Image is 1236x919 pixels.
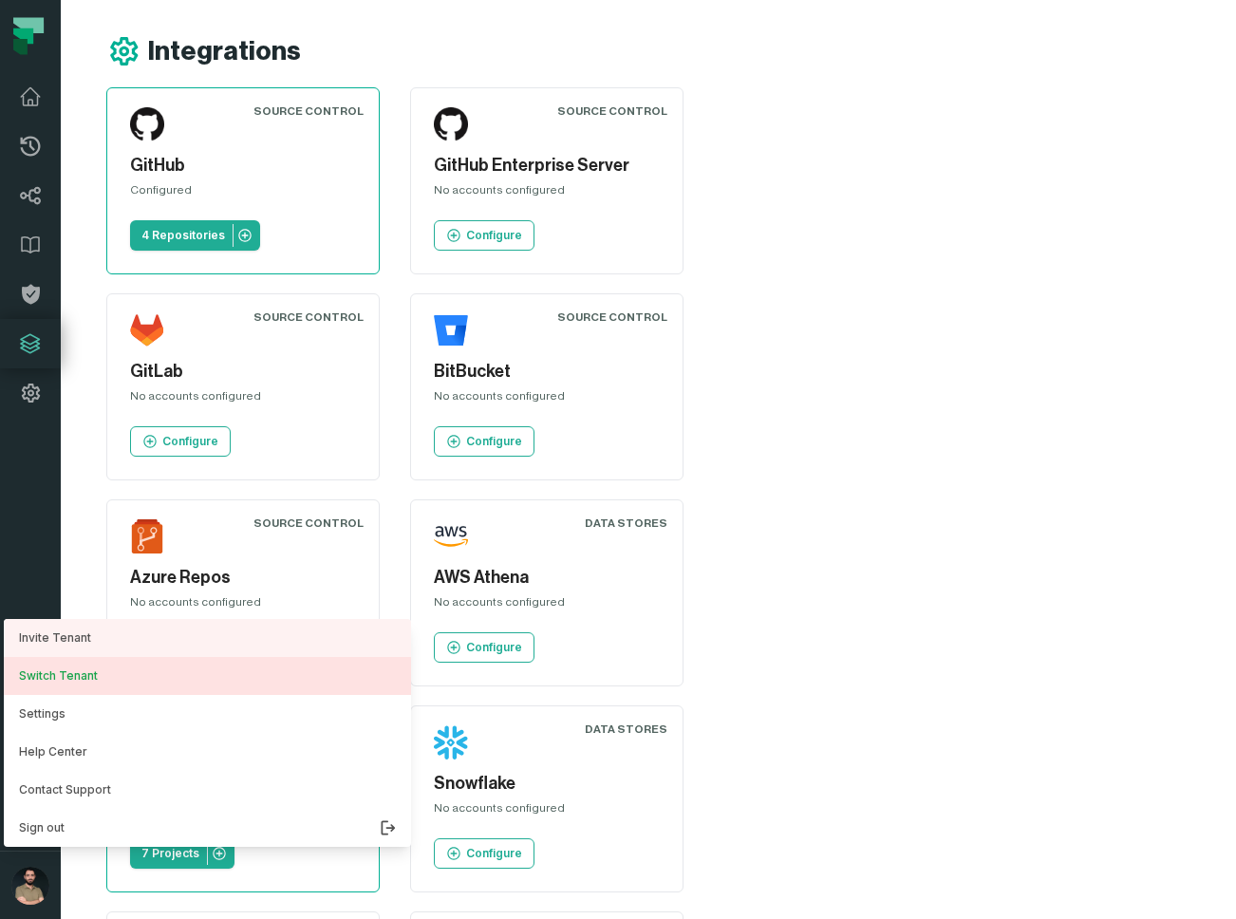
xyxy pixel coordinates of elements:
p: Configure [466,228,522,243]
div: No accounts configured [434,800,660,823]
h5: Snowflake [434,771,660,797]
div: No accounts configured [434,594,660,617]
button: Switch Tenant [4,657,411,695]
div: No accounts configured [434,388,660,411]
h5: GitLab [130,359,356,384]
h5: GitHub Enterprise Server [434,153,660,178]
div: avatar of Norayr Gevorgyan [4,619,411,847]
p: Configure [466,640,522,655]
h5: AWS Athena [434,565,660,591]
p: Configure [466,434,522,449]
a: Configure [434,426,534,457]
a: Configure [434,838,534,869]
div: Data Stores [585,516,667,531]
div: Source Control [557,103,667,119]
h5: BitBucket [434,359,660,384]
a: Configure [434,220,534,251]
a: 7 Projects [130,838,234,869]
img: AWS Athena [434,519,468,553]
div: Source Control [253,516,364,531]
img: Snowflake [434,725,468,760]
div: Configured [130,182,356,205]
button: Settings [4,695,411,733]
a: Configure [130,426,231,457]
div: Source Control [557,309,667,325]
img: Azure Repos [130,519,164,553]
div: No accounts configured [130,388,356,411]
img: BitBucket [434,313,468,347]
img: GitHub Enterprise Server [434,107,468,141]
div: Data Stores [585,722,667,737]
p: 4 Repositories [141,228,225,243]
a: Help Center [4,733,411,771]
h1: Integrations [148,35,301,68]
img: GitLab [130,313,164,347]
p: 7 Projects [141,846,199,861]
h5: Azure Repos [130,565,356,591]
p: Configure [466,846,522,861]
button: Sign out [4,809,411,847]
a: Configure [434,632,534,663]
a: Contact Support [4,771,411,809]
div: No accounts configured [130,594,356,617]
h5: GitHub [130,153,356,178]
p: Configure [162,434,218,449]
a: 4 Repositories [130,220,260,251]
div: Source Control [253,309,364,325]
img: avatar of Norayr Gevorgyan [11,867,49,905]
img: GitHub [130,107,164,141]
div: Source Control [253,103,364,119]
div: No accounts configured [434,182,660,205]
a: Invite Tenant [4,619,411,657]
